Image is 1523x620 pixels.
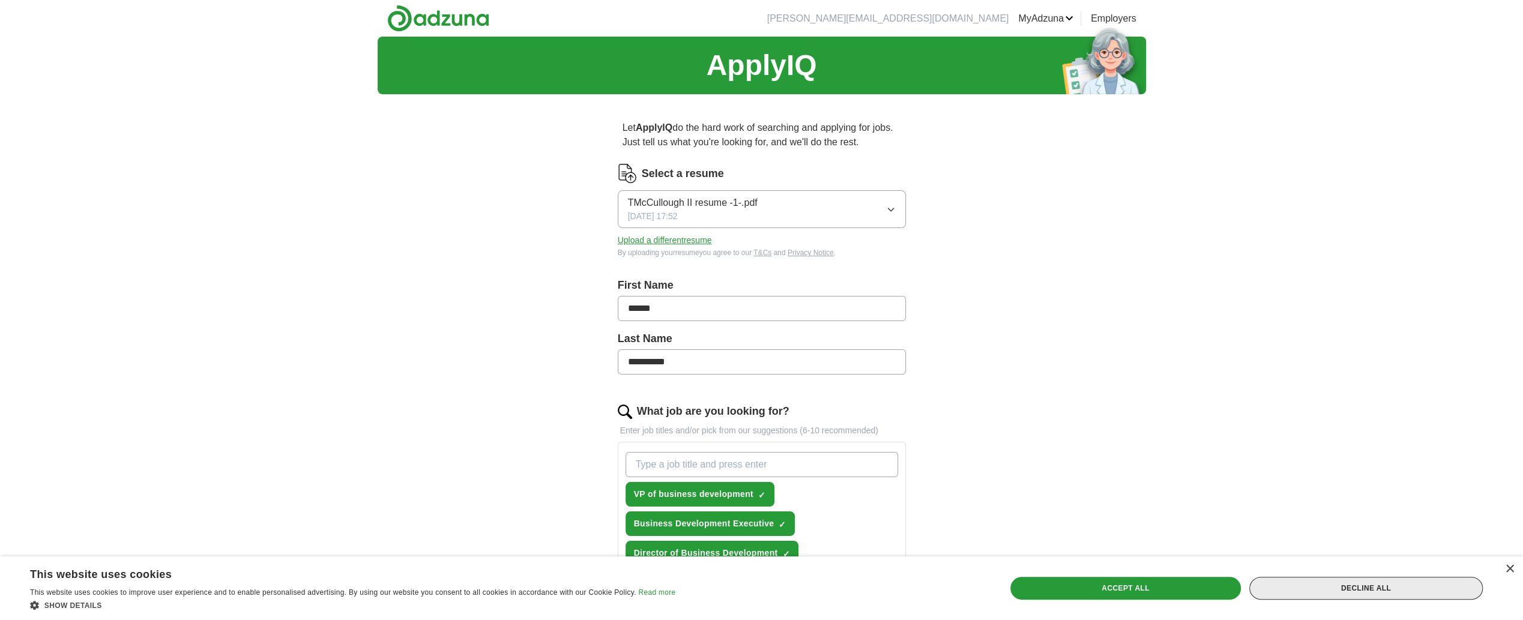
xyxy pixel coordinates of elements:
[753,248,771,257] a: T&Cs
[767,11,1009,26] li: [PERSON_NAME][EMAIL_ADDRESS][DOMAIN_NAME]
[30,588,636,597] span: This website uses cookies to improve user experience and to enable personalised advertising. By u...
[44,601,102,610] span: Show details
[634,488,753,501] span: VP of business development
[1018,11,1073,26] a: MyAdzuna
[779,520,786,529] span: ✓
[1505,565,1514,574] div: Close
[618,277,906,293] label: First Name
[387,5,489,32] img: Adzuna logo
[618,424,906,437] p: Enter job titles and/or pick from our suggestions (6-10 recommended)
[634,547,778,559] span: Director of Business Development
[30,599,675,611] div: Show details
[618,405,632,419] img: search.png
[628,210,678,223] span: [DATE] 17:52
[1010,577,1241,600] div: Accept all
[788,248,834,257] a: Privacy Notice
[618,116,906,154] p: Let do the hard work of searching and applying for jobs. Just tell us what you're looking for, an...
[30,564,645,582] div: This website uses cookies
[618,190,906,228] button: TMcCullough II resume -1-.pdf[DATE] 17:52
[618,247,906,258] div: By uploading your resume you agree to our and .
[636,122,672,133] strong: ApplyIQ
[637,403,789,420] label: What job are you looking for?
[634,517,774,530] span: Business Development Executive
[618,164,637,183] img: CV Icon
[618,234,712,247] button: Upload a differentresume
[706,44,816,87] h1: ApplyIQ
[1091,11,1136,26] a: Employers
[642,166,724,182] label: Select a resume
[626,511,795,536] button: Business Development Executive✓
[626,541,799,565] button: Director of Business Development✓
[626,452,898,477] input: Type a job title and press enter
[628,196,758,210] span: TMcCullough II resume -1-.pdf
[1249,577,1483,600] div: Decline all
[618,331,906,347] label: Last Name
[638,588,675,597] a: Read more, opens a new window
[758,490,765,500] span: ✓
[782,549,789,559] span: ✓
[626,482,774,507] button: VP of business development✓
